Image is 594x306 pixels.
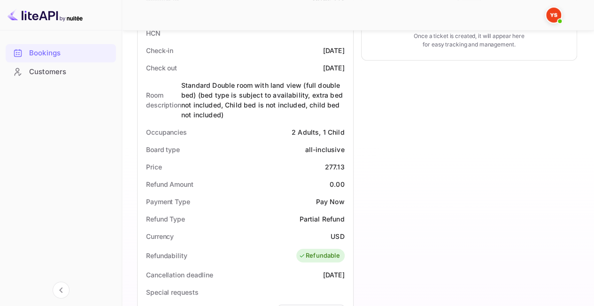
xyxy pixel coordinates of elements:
div: 0.00 [330,179,345,189]
img: LiteAPI logo [8,8,83,23]
div: 277.13 [325,162,345,172]
div: [DATE] [323,63,345,73]
div: Partial Refund [299,214,344,224]
div: Bookings [6,44,116,62]
div: Room description [146,90,181,110]
div: Special requests [146,287,198,297]
div: Refund Amount [146,179,193,189]
div: USD [331,231,344,241]
div: Occupancies [146,127,187,137]
div: Payment Type [146,197,190,207]
div: Pay Now [316,197,344,207]
div: 2 Adults, 1 Child [292,127,345,137]
div: HCN [146,28,161,38]
p: Once a ticket is created, it will appear here for easy tracking and management. [412,32,526,49]
button: Collapse navigation [53,282,69,298]
div: Refundable [299,251,340,260]
div: all-inclusive [305,145,345,154]
div: Standard Double room with land view (full double bed) (bed type is subject to availability, extra... [181,80,345,120]
a: Bookings [6,44,116,61]
div: Refund Type [146,214,185,224]
a: Customers [6,63,116,80]
img: Yandex Support [546,8,561,23]
div: [DATE] [323,46,345,55]
div: Customers [6,63,116,81]
div: Cancellation deadline [146,270,213,280]
div: [DATE] [323,270,345,280]
div: Check-in [146,46,173,55]
div: Price [146,162,162,172]
div: Board type [146,145,180,154]
div: Bookings [29,48,111,59]
div: Currency [146,231,174,241]
div: Refundability [146,251,187,260]
div: Check out [146,63,177,73]
div: Customers [29,67,111,77]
